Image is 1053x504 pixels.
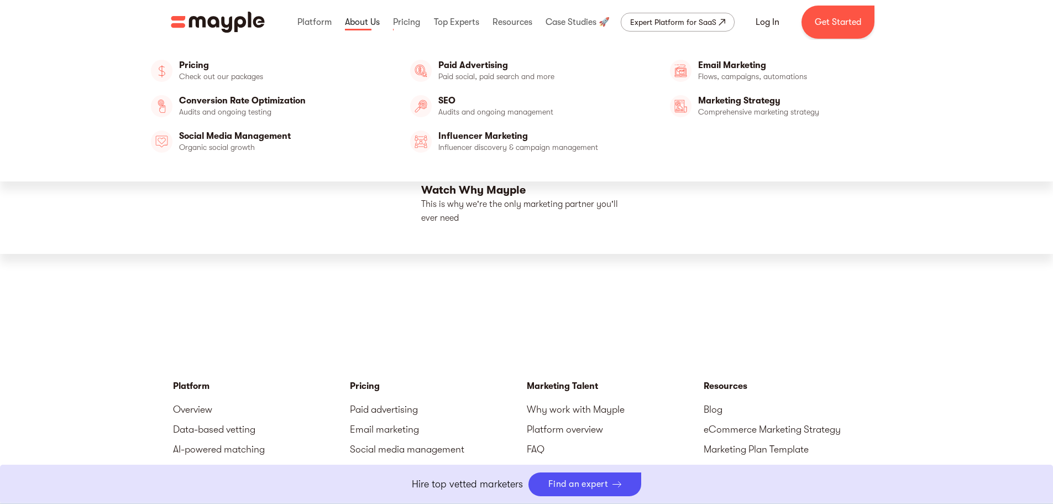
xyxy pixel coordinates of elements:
a: AI-powered matching [173,439,350,459]
img: Mayple logo [171,12,265,33]
div: Platform [295,4,334,40]
div: Top Experts [431,4,482,40]
a: Email marketing [350,419,527,439]
a: SEO [350,459,527,479]
div: Marketing Talent [527,380,704,393]
a: Data-based vetting [173,419,350,439]
a: Log In [742,9,793,35]
div: Resources [704,380,881,393]
a: Expert Platform for SaaS [621,13,735,32]
a: Get Started [801,6,874,39]
a: home [171,12,265,33]
div: Expert Platform for SaaS [630,15,716,29]
div: Pricing [390,4,423,40]
a: Social media management [350,439,527,459]
div: Platform [173,380,350,393]
a: Monitoring system [173,459,350,479]
div: About Us [342,4,383,40]
a: eCommerce Marketing Strategy [704,419,881,439]
a: FAQ [527,439,704,459]
a: Overview [173,399,350,419]
a: Marketing Plan Template [704,439,881,459]
a: Why work with Mayple [527,399,704,419]
a: Pricing [350,380,527,393]
a: Marketing Strategy [704,459,881,479]
a: Blog [704,399,881,419]
a: Platform overview [527,419,704,439]
a: Paid advertising [350,399,527,419]
div: Resources [490,4,535,40]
